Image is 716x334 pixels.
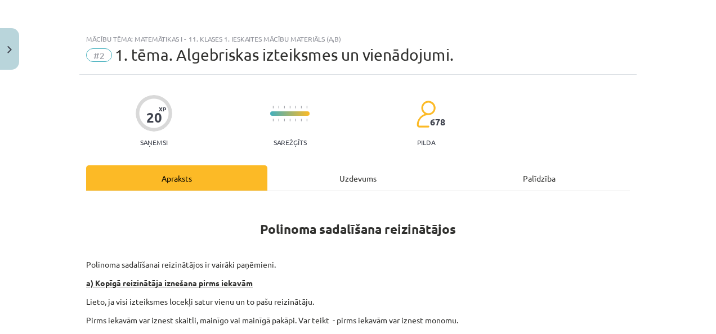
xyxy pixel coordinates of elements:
div: 20 [146,110,162,125]
img: students-c634bb4e5e11cddfef0936a35e636f08e4e9abd3cc4e673bd6f9a4125e45ecb1.svg [416,100,436,128]
img: icon-short-line-57e1e144782c952c97e751825c79c345078a6d821885a25fce030b3d8c18986b.svg [301,119,302,121]
img: icon-short-line-57e1e144782c952c97e751825c79c345078a6d821885a25fce030b3d8c18986b.svg [306,106,307,109]
div: Apraksts [86,165,267,191]
p: Saņemsi [136,138,172,146]
p: pilda [417,138,435,146]
span: 1. tēma. Algebriskas izteiksmes un vienādojumi. [115,46,454,64]
img: icon-short-line-57e1e144782c952c97e751825c79c345078a6d821885a25fce030b3d8c18986b.svg [295,106,296,109]
img: icon-short-line-57e1e144782c952c97e751825c79c345078a6d821885a25fce030b3d8c18986b.svg [272,106,274,109]
img: icon-short-line-57e1e144782c952c97e751825c79c345078a6d821885a25fce030b3d8c18986b.svg [289,106,290,109]
div: Palīdzība [449,165,630,191]
img: icon-close-lesson-0947bae3869378f0d4975bcd49f059093ad1ed9edebbc8119c70593378902aed.svg [7,46,12,53]
img: icon-short-line-57e1e144782c952c97e751825c79c345078a6d821885a25fce030b3d8c18986b.svg [278,106,279,109]
img: icon-short-line-57e1e144782c952c97e751825c79c345078a6d821885a25fce030b3d8c18986b.svg [295,119,296,121]
img: icon-short-line-57e1e144782c952c97e751825c79c345078a6d821885a25fce030b3d8c18986b.svg [306,119,307,121]
div: Uzdevums [267,165,449,191]
b: a) Kopīgā reizinātāja iznešana pirms iekavām [86,278,253,288]
img: icon-short-line-57e1e144782c952c97e751825c79c345078a6d821885a25fce030b3d8c18986b.svg [301,106,302,109]
b: Polinoma sadalīšana reizinātājos [260,221,456,237]
span: XP [159,106,166,112]
span: #2 [86,48,112,62]
p: Sarežģīts [274,138,307,146]
p: Lieto, ja visi izteiksmes locekļi satur vienu un to pašu reizinātāju. [86,296,630,308]
img: icon-short-line-57e1e144782c952c97e751825c79c345078a6d821885a25fce030b3d8c18986b.svg [278,119,279,121]
img: icon-short-line-57e1e144782c952c97e751825c79c345078a6d821885a25fce030b3d8c18986b.svg [284,106,285,109]
p: Pirms iekavām var iznest skaitli, mainīgo vai mainīgā pakāpi. Var teikt - pirms iekavām var iznes... [86,314,630,326]
img: icon-short-line-57e1e144782c952c97e751825c79c345078a6d821885a25fce030b3d8c18986b.svg [272,119,274,121]
span: 678 [430,117,445,127]
div: Mācību tēma: Matemātikas i - 11. klases 1. ieskaites mācību materiāls (a,b) [86,35,630,43]
img: icon-short-line-57e1e144782c952c97e751825c79c345078a6d821885a25fce030b3d8c18986b.svg [284,119,285,121]
p: Polinoma sadalīšanai reizinātājos ir vairāki paņēmieni. [86,259,630,270]
img: icon-short-line-57e1e144782c952c97e751825c79c345078a6d821885a25fce030b3d8c18986b.svg [289,119,290,121]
